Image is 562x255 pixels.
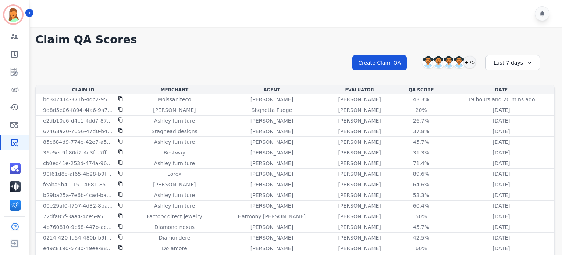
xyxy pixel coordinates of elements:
p: [DATE] [492,106,510,114]
p: [PERSON_NAME] [338,181,381,188]
p: Bestway [164,149,185,156]
p: [PERSON_NAME] [250,160,293,167]
p: [PERSON_NAME] [153,106,196,114]
p: [DATE] [492,117,510,124]
p: Factory direct jewelry [147,213,202,220]
p: [PERSON_NAME] [250,245,293,252]
div: +75 [463,56,476,68]
p: [PERSON_NAME] [250,181,293,188]
p: [PERSON_NAME] [250,149,293,156]
div: 42.5% [405,234,438,241]
div: QA Score [395,87,447,93]
img: Bordered avatar [4,6,22,23]
p: [PERSON_NAME] [338,234,381,241]
p: Do amore [162,245,187,252]
div: 26.7% [405,117,438,124]
p: [DATE] [492,170,510,178]
p: bd342414-371b-4dc2-954e-a0e08e3f56cf [43,96,114,103]
div: 89.6% [405,170,438,178]
p: [PERSON_NAME] [338,106,381,114]
p: [PERSON_NAME] [338,213,381,220]
p: [PERSON_NAME] [250,138,293,146]
p: Shqnetta Fudge [252,106,292,114]
p: Moissaniteco [158,96,191,103]
p: [PERSON_NAME] [338,96,381,103]
div: Evaluator [327,87,392,93]
p: Ashley furniture [154,160,195,167]
p: Diamondere [159,234,190,241]
p: cb0ed41e-253d-474a-9638-84220fa793fe [43,160,114,167]
p: 4b760810-9c68-447b-ace4-087043bb5b25 [43,223,114,231]
div: 20% [405,106,438,114]
div: 60.4% [405,202,438,210]
div: Last 7 days [485,55,540,70]
p: [PERSON_NAME] [250,96,293,103]
div: 45.7% [405,223,438,231]
p: Diamond nexus [154,223,195,231]
p: 00e29af0-f707-4d32-8bab-043700e7c1e4 [43,202,114,210]
p: [PERSON_NAME] [250,234,293,241]
div: 31.3% [405,149,438,156]
p: [PERSON_NAME] [250,117,293,124]
p: [PERSON_NAME] [250,192,293,199]
p: 0214f420-fa54-480b-b9fe-d8654b610a0b [43,234,114,241]
div: Agent [220,87,324,93]
p: [PERSON_NAME] [250,128,293,135]
p: [DATE] [492,192,510,199]
div: Date [450,87,553,93]
p: 85c684d9-774e-42e7-a53f-3c531750c369 [43,138,114,146]
p: [PERSON_NAME] [338,149,381,156]
p: [PERSON_NAME] [338,170,381,178]
p: [PERSON_NAME] [338,223,381,231]
div: 64.6% [405,181,438,188]
p: Harmony [PERSON_NAME] [238,213,306,220]
p: e49c8190-5780-49ee-88a8-615ec6da6475 [43,245,114,252]
p: 90f61d8e-af65-4b28-b9fa-65943f9199d0 [43,170,114,178]
p: [PERSON_NAME] [250,170,293,178]
p: feaba5b4-1151-4681-8542-8ca56bb1f8b5 [43,181,114,188]
p: 19 hours and 20 mins ago [467,96,535,103]
div: 71.4% [405,160,438,167]
div: 43.3% [405,96,438,103]
p: [DATE] [492,181,510,188]
p: Staghead designs [152,128,198,135]
p: [PERSON_NAME] [338,128,381,135]
div: 50% [405,213,438,220]
p: 67468a20-7056-47d0-b405-a81774237f70 [43,128,114,135]
p: [DATE] [492,213,510,220]
p: [DATE] [492,149,510,156]
p: Ashley furniture [154,192,195,199]
p: Ashley furniture [154,202,195,210]
p: [PERSON_NAME] [338,138,381,146]
p: [PERSON_NAME] [338,160,381,167]
p: [PERSON_NAME] [338,192,381,199]
p: [PERSON_NAME] [338,202,381,210]
p: b29ba25a-7e6b-4cad-ba4f-19db22c93908 [43,192,114,199]
p: [PERSON_NAME] [250,202,293,210]
p: [DATE] [492,234,510,241]
p: [PERSON_NAME] [250,223,293,231]
p: [DATE] [492,138,510,146]
p: e2db10e6-d4c1-4dd7-8722-4e9c897504d2 [43,117,114,124]
p: [DATE] [492,202,510,210]
p: Ashley furniture [154,138,195,146]
p: [DATE] [492,160,510,167]
p: [DATE] [492,223,510,231]
p: 9d8d5e06-f894-4fa6-9a75-e697b1344d69 [43,106,114,114]
p: [DATE] [492,245,510,252]
p: [PERSON_NAME] [153,181,196,188]
div: Claim Id [37,87,129,93]
h1: Claim QA Scores [35,33,555,46]
div: 60% [405,245,438,252]
div: 45.7% [405,138,438,146]
p: 36e5ec9f-80d2-4c3f-a7ff-1d66d6c4a1bb [43,149,114,156]
p: [PERSON_NAME] [338,117,381,124]
div: Merchant [132,87,217,93]
p: [DATE] [492,128,510,135]
div: 53.3% [405,192,438,199]
p: Lorex [167,170,181,178]
div: 37.8% [405,128,438,135]
p: [PERSON_NAME] [338,245,381,252]
button: Create Claim QA [352,55,407,70]
p: Ashley furniture [154,117,195,124]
